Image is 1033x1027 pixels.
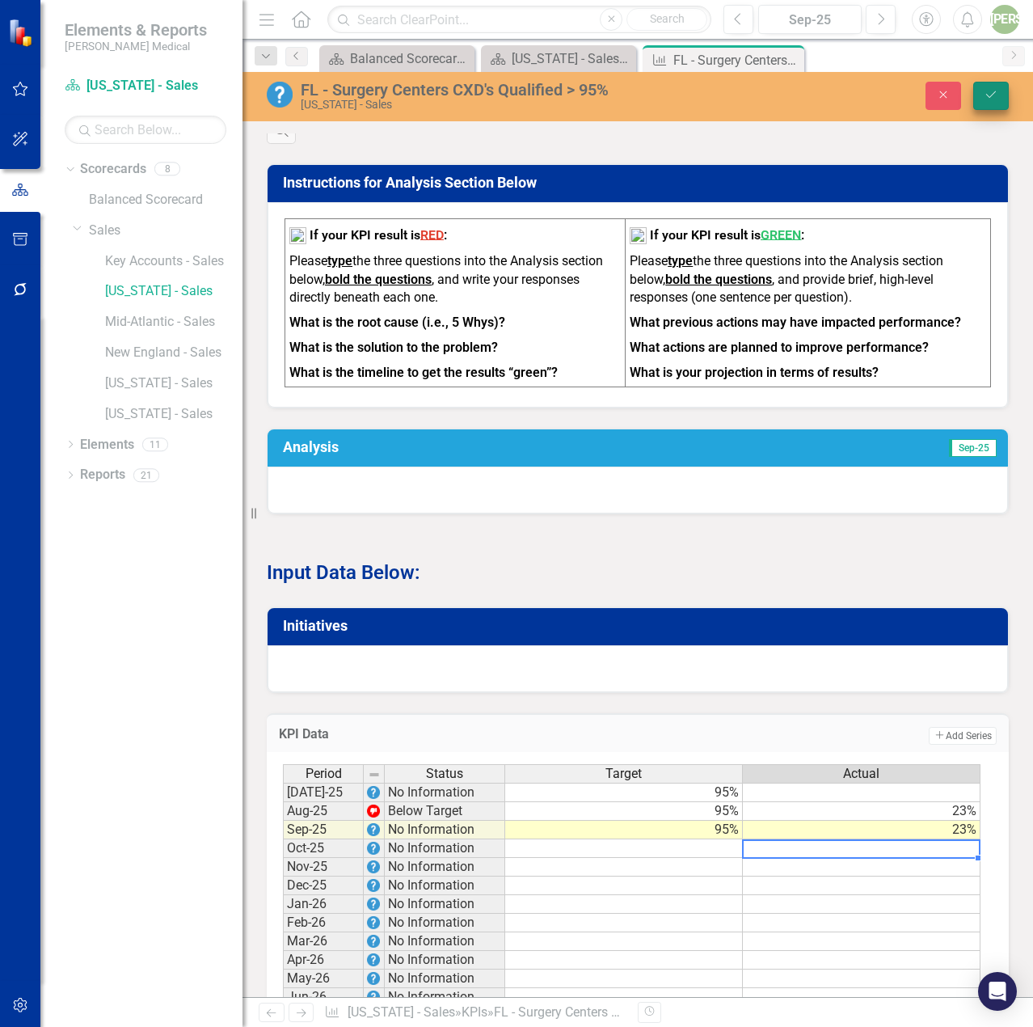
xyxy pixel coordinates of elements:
td: Feb-26 [283,914,364,932]
td: No Information [385,932,505,951]
a: Mid-Atlantic - Sales [105,313,242,332]
h3: Initiatives [283,618,998,634]
a: [US_STATE] - Sales [348,1004,455,1020]
button: [PERSON_NAME] [990,5,1019,34]
strong: Input Data Below: [267,561,420,584]
td: No Information [385,877,505,895]
a: [US_STATE] - Sales [105,282,242,301]
td: No Information [385,858,505,877]
a: [US_STATE] - Sales [105,405,242,424]
strong: If your KPI result is : [310,226,447,242]
strong: What actions are planned to improve performance? [630,340,929,355]
span: Sep-25 [949,439,997,457]
td: 23% [743,802,980,821]
strong: bold the questions [325,272,432,287]
div: 11 [142,437,168,451]
img: EPrye+mTK9pvt+TU27aWpTKctATH3YPfOpp6JwpcOnVRu8ICjoSzQQ4ga9ifFOM3l6IArfXMrAt88bUovrqVHL8P7rjhUPFG0... [367,935,380,948]
small: [PERSON_NAME] Medical [65,40,207,53]
td: To enrich screen reader interactions, please activate Accessibility in Grammarly extension settings [285,218,626,387]
a: Sales [89,222,242,240]
img: EPrye+mTK9pvt+TU27aWpTKctATH3YPfOpp6JwpcOnVRu8ICjoSzQQ4ga9ifFOM3l6IArfXMrAt88bUovrqVHL8P7rjhUPFG0... [367,991,380,1004]
td: Mar-26 [283,932,364,951]
strong: What is the root cause (i.e., 5 Whys)? [289,315,505,330]
td: No Information [385,970,505,988]
div: [US_STATE] - Sales - Overview Dashboard [512,49,632,69]
td: No Information [385,783,505,802]
td: No Information [385,839,505,858]
td: Dec-25 [283,877,364,895]
strong: type [327,253,352,268]
img: EPrye+mTK9pvt+TU27aWpTKctATH3YPfOpp6JwpcOnVRu8ICjoSzQQ4ga9ifFOM3l6IArfXMrAt88bUovrqVHL8P7rjhUPFG0... [367,823,380,836]
strong: bold the questions [665,272,772,287]
a: Balanced Scorecard [89,191,242,209]
a: Elements [80,436,134,454]
img: mceclip2%20v12.png [289,227,306,244]
span: Status [426,767,463,781]
td: Oct-25 [283,839,364,858]
td: 95% [505,783,743,802]
img: 8DAGhfEEPCf229AAAAAElFTkSuQmCC [368,768,381,781]
td: [DATE]-25 [283,783,364,802]
a: Reports [80,466,125,484]
button: Add Series [929,727,997,745]
img: EPrye+mTK9pvt+TU27aWpTKctATH3YPfOpp6JwpcOnVRu8ICjoSzQQ4ga9ifFOM3l6IArfXMrAt88bUovrqVHL8P7rjhUPFG0... [367,842,380,855]
div: FL - Surgery Centers CXD's Qualified > 95% [673,50,800,70]
input: Search Below... [65,116,226,144]
img: EPrye+mTK9pvt+TU27aWpTKctATH3YPfOpp6JwpcOnVRu8ICjoSzQQ4ga9ifFOM3l6IArfXMrAt88bUovrqVHL8P7rjhUPFG0... [367,953,380,966]
span: Search [650,12,685,25]
img: EPrye+mTK9pvt+TU27aWpTKctATH3YPfOpp6JwpcOnVRu8ICjoSzQQ4ga9ifFOM3l6IArfXMrAt88bUovrqVHL8P7rjhUPFG0... [367,860,380,873]
td: Below Target [385,802,505,821]
p: Please the three questions into the Analysis section below, , and write your responses directly b... [289,252,621,311]
strong: What previous actions may have impacted performance? [630,315,961,330]
img: EPrye+mTK9pvt+TU27aWpTKctATH3YPfOpp6JwpcOnVRu8ICjoSzQQ4ga9ifFOM3l6IArfXMrAt88bUovrqVHL8P7rjhUPFG0... [367,898,380,911]
p: Please the three questions into the Analysis section below, , and provide brief, high-level respo... [630,252,986,311]
img: ClearPoint Strategy [8,19,36,47]
a: New England - Sales [105,344,242,362]
img: EPrye+mTK9pvt+TU27aWpTKctATH3YPfOpp6JwpcOnVRu8ICjoSzQQ4ga9ifFOM3l6IArfXMrAt88bUovrqVHL8P7rjhUPFG0... [367,916,380,929]
span: Actual [843,767,879,781]
td: No Information [385,895,505,914]
a: Key Accounts - Sales [105,252,242,271]
h3: KPI Data [279,727,583,742]
td: No Information [385,821,505,839]
td: 23% [743,821,980,839]
span: Elements & Reports [65,20,207,40]
td: 95% [505,821,743,839]
strong: What is your projection in terms of results? [630,365,879,380]
td: Aug-25 [283,802,364,821]
a: [US_STATE] - Sales [105,374,242,393]
a: [US_STATE] - Sales [65,77,226,95]
td: Jun-26 [283,988,364,1007]
strong: What is the timeline to get the results “green”? [289,365,558,380]
span: Period [306,767,342,781]
strong: If your KPI result is : [650,226,804,242]
img: mceclip1%20v16.png [630,227,647,244]
img: EPrye+mTK9pvt+TU27aWpTKctATH3YPfOpp6JwpcOnVRu8ICjoSzQQ4ga9ifFOM3l6IArfXMrAt88bUovrqVHL8P7rjhUPFG0... [367,879,380,892]
a: KPIs [462,1004,487,1020]
a: Balanced Scorecard Welcome Page [323,49,470,69]
div: Sep-25 [764,11,856,30]
a: Scorecards [80,160,146,179]
a: [US_STATE] - Sales - Overview Dashboard [485,49,632,69]
button: Search [626,8,707,31]
div: 21 [133,468,159,482]
td: No Information [385,914,505,932]
div: Balanced Scorecard Welcome Page [350,49,470,69]
strong: type [668,253,693,268]
div: 8 [154,163,180,176]
h3: Analysis [283,439,663,455]
td: No Information [385,951,505,970]
td: No Information [385,988,505,1007]
span: Target [605,767,642,781]
button: Sep-25 [758,5,862,34]
div: » » [324,1004,626,1022]
div: [US_STATE] - Sales [301,99,672,111]
img: w+6onZ6yCFk7QAAAABJRU5ErkJggg== [367,805,380,818]
div: FL - Surgery Centers CXD's Qualified > 95% [494,1004,736,1020]
h3: Instructions for Analysis Section Below [283,175,998,191]
div: Open Intercom Messenger [978,972,1017,1011]
td: To enrich screen reader interactions, please activate Accessibility in Grammarly extension settings [626,218,991,387]
input: Search ClearPoint... [327,6,711,34]
td: Apr-26 [283,951,364,970]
